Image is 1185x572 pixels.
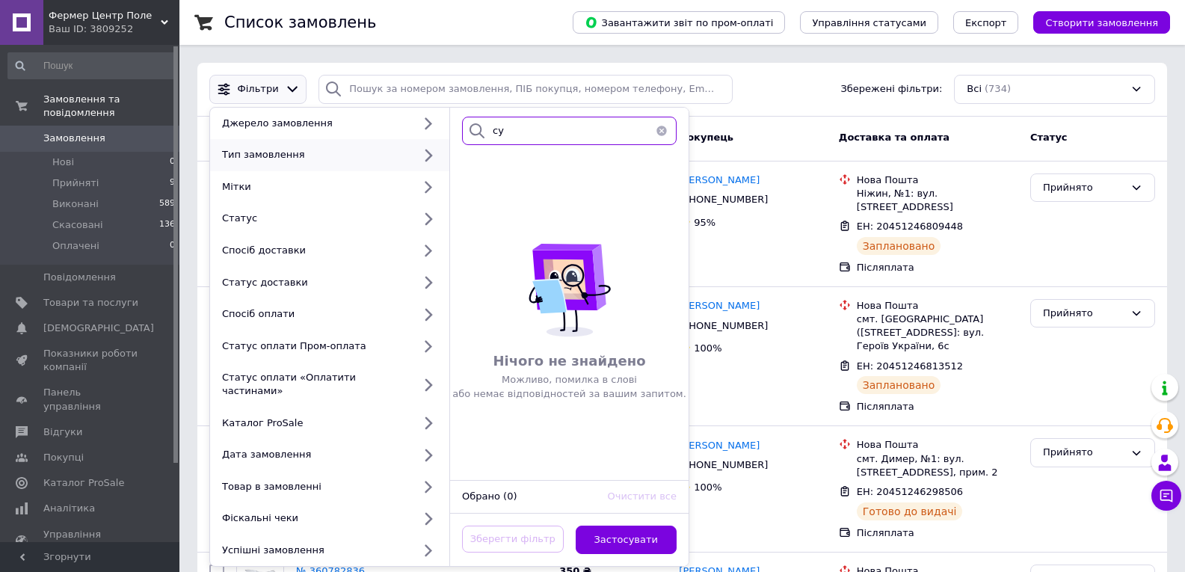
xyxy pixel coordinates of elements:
div: [PHONE_NUMBER] [676,455,771,475]
span: Нічого не знайдено [493,351,645,371]
div: Післяплата [857,526,1018,540]
span: (734) [985,83,1011,94]
span: Показники роботи компанії [43,347,138,374]
span: Створити замовлення [1045,17,1158,28]
span: Виконані [52,197,99,211]
span: Доставка та оплата [839,132,949,143]
div: смт. [GEOGRAPHIC_DATA] ([STREET_ADDRESS]: вул. Героїв України, 6с [857,313,1018,354]
div: Нова Пошта [857,173,1018,187]
input: Пошук за номером замовлення, ПІБ покупця, номером телефону, Email, номером накладної [318,75,732,104]
div: Спосіб доставки [216,244,413,257]
a: [PERSON_NAME] [679,173,760,188]
span: Збережені фільтри: [840,82,942,96]
button: Експорт [953,11,1019,34]
a: [PERSON_NAME] [679,299,760,313]
button: Управління статусами [800,11,938,34]
input: Пошук [462,117,677,146]
span: Нові [52,156,74,169]
span: Відгуки [43,425,82,439]
div: Нова Пошта [857,438,1018,452]
div: Статус оплати «Оплатити частинами» [216,371,413,398]
span: 9 [170,176,175,190]
span: Завантажити звіт по пром-оплаті [585,16,773,29]
button: Очистить [647,117,677,146]
button: Чат з покупцем [1151,481,1181,511]
span: Можливо, помилка в слові або немає відповідностей за вашим запитом. [452,373,686,401]
span: Скасовані [52,218,103,232]
div: Заплановано [857,237,941,255]
span: Панель управління [43,386,138,413]
span: Експорт [965,17,1007,28]
div: Статус [216,212,413,225]
span: Статус [1030,132,1068,143]
span: 0 [170,239,175,253]
div: Прийнято [1043,445,1124,461]
div: Післяплата [857,261,1018,274]
span: Управління сайтом [43,528,138,555]
span: Фільтри [238,82,279,96]
div: [PHONE_NUMBER] [676,316,771,336]
span: Замовлення [43,132,105,145]
span: ЕН: 20451246813512 [857,360,963,372]
div: Прийнято [1043,306,1124,322]
button: Завантажити звіт по пром-оплаті [573,11,785,34]
div: Ваш ID: 3809252 [49,22,179,36]
div: Мітки [216,180,413,194]
div: Нова Пошта [857,299,1018,313]
a: [PERSON_NAME] [679,439,760,453]
span: 100% [694,482,721,493]
span: 95% [694,217,715,228]
span: Всі [967,82,982,96]
span: Прийняті [52,176,99,190]
div: Заплановано [857,376,941,394]
input: Пошук [7,52,176,79]
span: [DEMOGRAPHIC_DATA] [43,322,154,335]
a: Створити замовлення [1018,16,1170,28]
div: Прийнято [1043,180,1124,196]
div: Каталог ProSale [216,416,413,430]
span: Каталог ProSale [43,476,124,490]
div: Готово до видачі [857,502,963,520]
span: Замовлення та повідомлення [43,93,179,120]
span: Фермер Центр Поле [49,9,161,22]
div: Джерело замовлення [216,117,413,130]
span: Покупці [43,451,84,464]
div: Спосіб оплати [216,307,413,321]
h1: Список замовлень [224,13,376,31]
span: 0 [170,156,175,169]
span: 136 [159,218,175,232]
div: Статус оплати Пром-оплата [216,339,413,353]
div: Статус доставки [216,276,413,289]
div: Дата замовлення [216,448,413,461]
span: ЕН: 20451246809448 [857,221,963,232]
span: Товари та послуги [43,296,138,310]
div: [PHONE_NUMBER] [676,190,771,209]
span: Управління статусами [812,17,926,28]
button: Застосувати [576,526,677,555]
div: Тип замовлення [216,148,413,162]
span: Оплачені [52,239,99,253]
button: Створити замовлення [1033,11,1170,34]
div: Товар в замовленні [216,480,413,493]
div: Успішні замовлення [216,544,413,557]
span: ЕН: 20451246298506 [857,486,963,497]
div: Обрано (0) [456,490,602,504]
span: Покупець [679,132,733,143]
div: смт. Димер, №1: вул. [STREET_ADDRESS], прим. 2 [857,452,1018,479]
div: Фіскальні чеки [216,511,413,525]
div: Післяплата [857,400,1018,413]
span: 100% [694,342,721,354]
span: Аналітика [43,502,95,515]
img: Not found [514,233,626,345]
span: Повідомлення [43,271,116,284]
div: Ніжин, №1: вул. [STREET_ADDRESS] [857,187,1018,214]
span: 589 [159,197,175,211]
